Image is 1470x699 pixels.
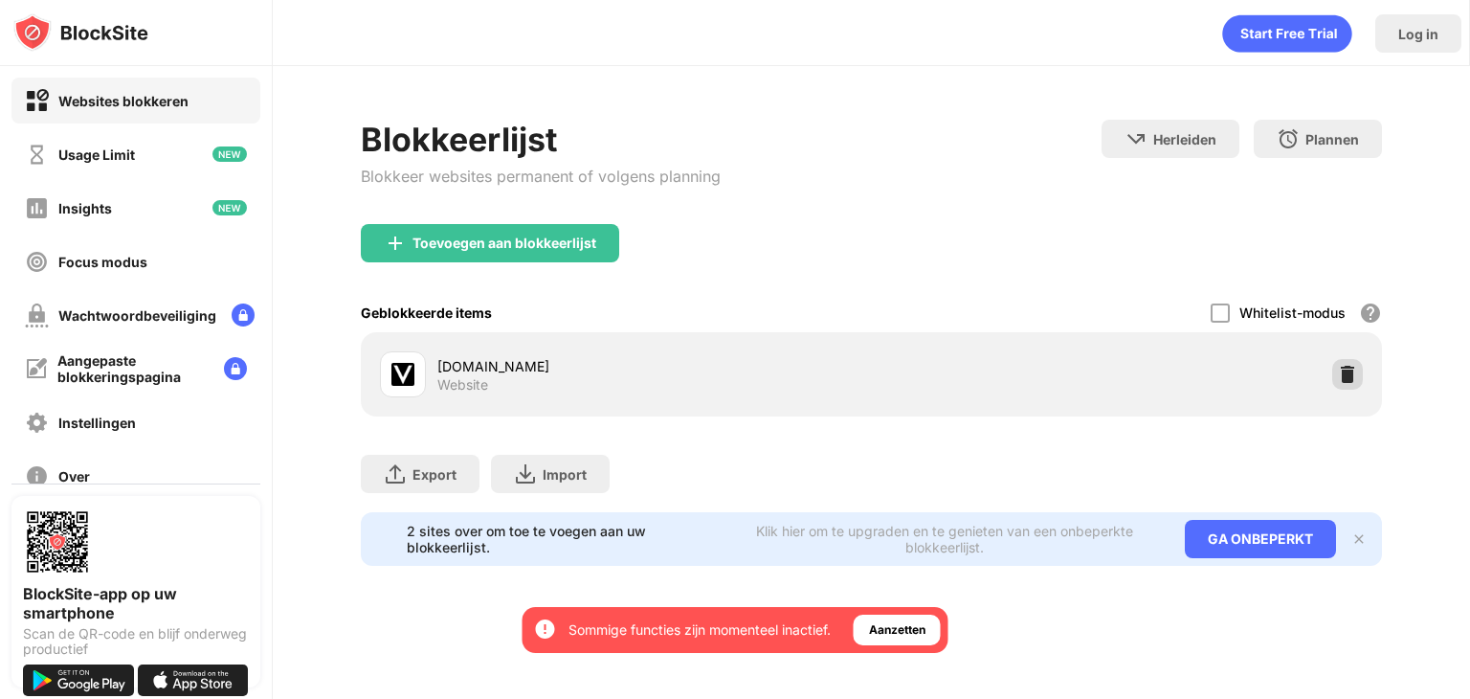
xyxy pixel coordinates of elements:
div: animation [1222,14,1352,53]
div: Aanzetten [869,620,925,640]
img: favicons [391,363,414,386]
div: Blokkeer websites permanent of volgens planning [361,167,721,186]
div: Herleiden [1153,131,1216,147]
div: Websites blokkeren [58,93,189,109]
div: BlockSite-app op uw smartphone [23,584,249,622]
img: about-off.svg [25,464,49,488]
img: lock-menu.svg [232,304,255,327]
div: Whitelist-modus [1239,304,1346,321]
img: settings-off.svg [25,411,49,435]
img: get-it-on-google-play.svg [23,665,134,696]
img: x-button.svg [1351,531,1367,547]
div: Scan de QR-code en blijf onderweg productief [23,626,249,657]
img: insights-off.svg [25,196,49,220]
img: download-on-the-app-store.svg [138,665,249,696]
img: customize-block-page-off.svg [25,357,48,380]
div: Import [543,466,587,483]
img: password-protection-off.svg [25,304,49,327]
img: time-usage-off.svg [25,143,49,167]
img: error-circle-white.svg [534,618,557,641]
img: options-page-qr-code.png [23,507,92,576]
div: Website [437,376,488,394]
div: Plannen [1305,131,1359,147]
img: new-icon.svg [212,200,247,215]
div: Over [58,468,90,485]
img: logo-blocksite.svg [13,13,148,52]
div: Export [412,466,457,483]
div: Blokkeerlijst [361,120,721,159]
img: focus-off.svg [25,250,49,274]
div: 2 sites over om toe te voegen aan uw blokkeerlijst. [407,523,716,555]
div: GA ONBEPERKT [1185,520,1336,558]
img: lock-menu.svg [224,357,247,380]
div: Instellingen [58,415,136,431]
div: Aangepaste blokkeringspagina [57,352,209,385]
div: Focus modus [58,254,147,270]
img: block-on.svg [25,89,49,113]
div: Toevoegen aan blokkeerlijst [412,236,596,251]
div: Wachtwoordbeveiliging [58,307,216,324]
div: Sommige functies zijn momenteel inactief. [568,620,831,640]
img: new-icon.svg [212,147,247,162]
div: Log in [1398,26,1438,42]
div: Klik hier om te upgraden en te genieten van een onbeperkte blokkeerlijst. [727,523,1162,555]
div: [DOMAIN_NAME] [437,356,871,376]
div: Insights [58,200,112,216]
div: Geblokkeerde items [361,304,492,321]
div: Usage Limit [58,147,135,163]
